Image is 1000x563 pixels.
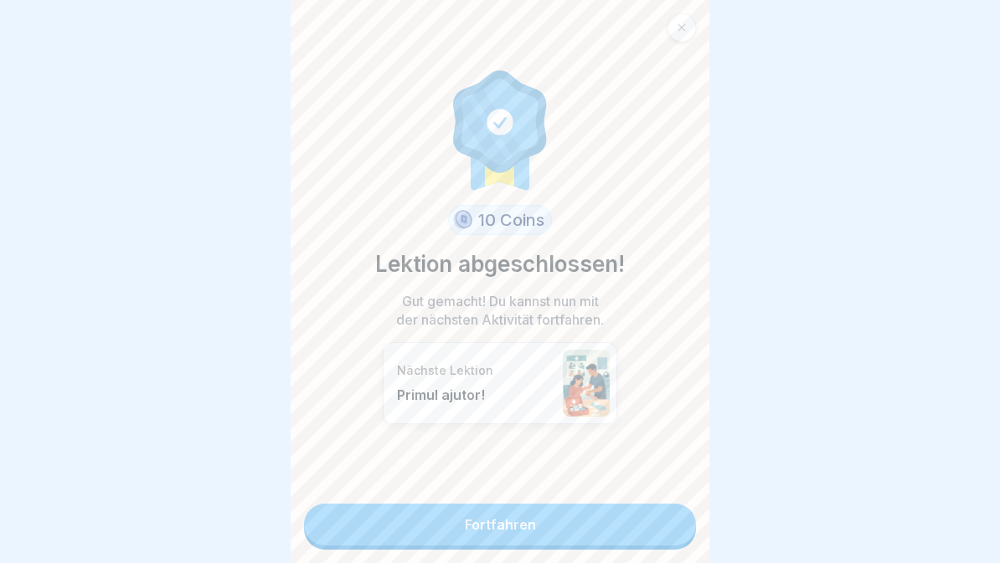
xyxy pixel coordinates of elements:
[444,66,556,192] img: completion.svg
[451,207,475,233] img: coin.svg
[304,504,696,545] a: Fortfahren
[448,205,552,235] div: 10 Coins
[375,248,625,280] p: Lektion abgeschlossen!
[391,292,609,329] p: Gut gemacht! Du kannst nun mit der nächsten Aktivität fortfahren.
[397,386,554,403] p: Primul ajutor!
[397,363,554,378] p: Nächste Lektion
